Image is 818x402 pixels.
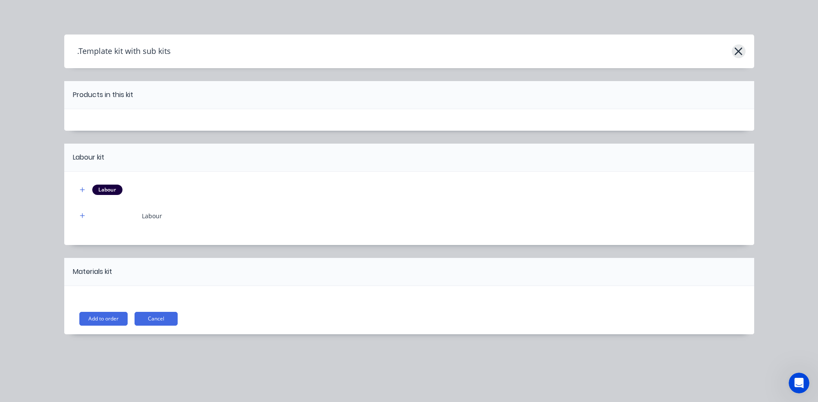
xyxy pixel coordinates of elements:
div: Materials kit [73,267,112,277]
button: Cancel [135,312,178,326]
div: Products in this kit [73,90,133,100]
iframe: Intercom live chat [789,373,809,393]
button: Add to order [79,312,128,326]
div: Labour kit [73,152,104,163]
h4: .Template kit with sub kits [64,43,171,60]
div: Labour [92,185,122,195]
div: Labour [142,211,162,220]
